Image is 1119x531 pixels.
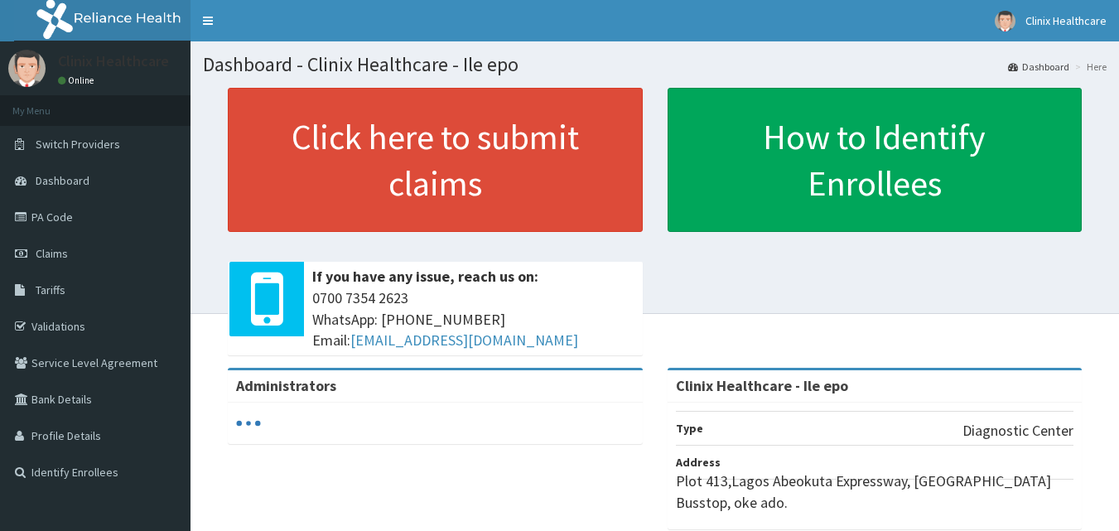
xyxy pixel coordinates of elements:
[203,54,1107,75] h1: Dashboard - Clinix Healthcare - Ile epo
[58,54,169,69] p: Clinix Healthcare
[36,173,89,188] span: Dashboard
[312,267,538,286] b: If you have any issue, reach us on:
[312,287,634,351] span: 0700 7354 2623 WhatsApp: [PHONE_NUMBER] Email:
[676,421,703,436] b: Type
[236,411,261,436] svg: audio-loading
[58,75,98,86] a: Online
[36,282,65,297] span: Tariffs
[1025,13,1107,28] span: Clinix Healthcare
[1008,60,1069,74] a: Dashboard
[676,376,848,395] strong: Clinix Healthcare - Ile epo
[36,137,120,152] span: Switch Providers
[36,246,68,261] span: Claims
[995,11,1015,31] img: User Image
[676,455,721,470] b: Address
[668,88,1083,232] a: How to Identify Enrollees
[350,331,578,350] a: [EMAIL_ADDRESS][DOMAIN_NAME]
[676,471,1074,513] p: Plot 413,Lagos Abeokuta Expressway, [GEOGRAPHIC_DATA] Busstop, oke ado.
[228,88,643,232] a: Click here to submit claims
[962,420,1073,442] p: Diagnostic Center
[1071,60,1107,74] li: Here
[8,50,46,87] img: User Image
[236,376,336,395] b: Administrators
